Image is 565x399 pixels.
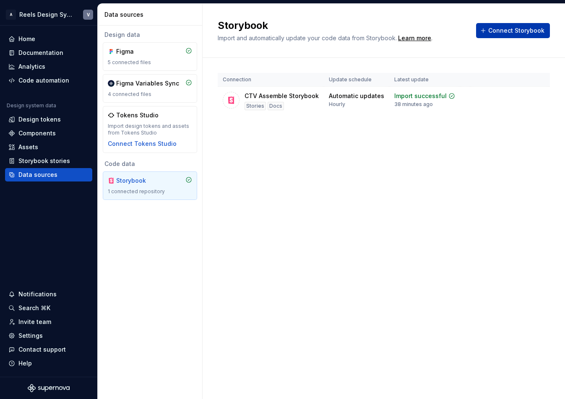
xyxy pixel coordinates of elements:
[394,92,447,100] div: Import successful
[103,31,197,39] div: Design data
[476,23,550,38] button: Connect Storybook
[394,101,433,108] div: 38 minutes ago
[397,35,432,41] span: .
[104,10,199,19] div: Data sources
[108,188,192,195] div: 1 connected repository
[5,315,92,329] a: Invite team
[18,304,50,312] div: Search ⌘K
[398,34,431,42] a: Learn more
[5,154,92,168] a: Storybook stories
[18,171,57,179] div: Data sources
[329,101,345,108] div: Hourly
[18,49,63,57] div: Documentation
[5,60,92,73] a: Analytics
[18,115,61,124] div: Design tokens
[389,73,460,87] th: Latest update
[18,35,35,43] div: Home
[5,46,92,60] a: Documentation
[5,288,92,301] button: Notifications
[5,357,92,370] button: Help
[5,343,92,356] button: Contact support
[324,73,389,87] th: Update schedule
[218,19,466,32] h2: Storybook
[103,106,197,153] a: Tokens StudioImport design tokens and assets from Tokens StudioConnect Tokens Studio
[108,123,192,136] div: Import design tokens and assets from Tokens Studio
[116,79,179,88] div: Figma Variables Sync
[18,76,69,85] div: Code automation
[329,92,384,100] div: Automatic updates
[5,127,92,140] a: Components
[103,74,197,103] a: Figma Variables Sync4 connected files
[218,73,324,87] th: Connection
[5,113,92,126] a: Design tokens
[5,329,92,342] a: Settings
[2,5,96,23] button: AReels Design SystemV
[18,318,51,326] div: Invite team
[5,32,92,46] a: Home
[116,111,159,119] div: Tokens Studio
[103,160,197,168] div: Code data
[18,157,70,165] div: Storybook stories
[18,129,56,137] div: Components
[108,91,192,98] div: 4 connected files
[18,345,66,354] div: Contact support
[103,171,197,200] a: Storybook1 connected repository
[488,26,544,35] span: Connect Storybook
[108,59,192,66] div: 5 connected files
[7,102,56,109] div: Design system data
[5,140,92,154] a: Assets
[116,47,156,56] div: Figma
[245,92,319,100] div: CTV Assemble Storybook
[5,168,92,181] a: Data sources
[5,301,92,315] button: Search ⌘K
[19,10,73,19] div: Reels Design System
[108,140,177,148] button: Connect Tokens Studio
[18,290,57,298] div: Notifications
[116,176,156,185] div: Storybook
[18,359,32,368] div: Help
[218,34,397,41] span: Import and automatically update your code data from Storybook.
[18,332,43,340] div: Settings
[18,143,38,151] div: Assets
[245,102,266,110] div: Stories
[103,42,197,71] a: Figma5 connected files
[5,74,92,87] a: Code automation
[6,10,16,20] div: A
[87,11,90,18] div: V
[28,384,70,392] svg: Supernova Logo
[268,102,284,110] div: Docs
[18,62,45,71] div: Analytics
